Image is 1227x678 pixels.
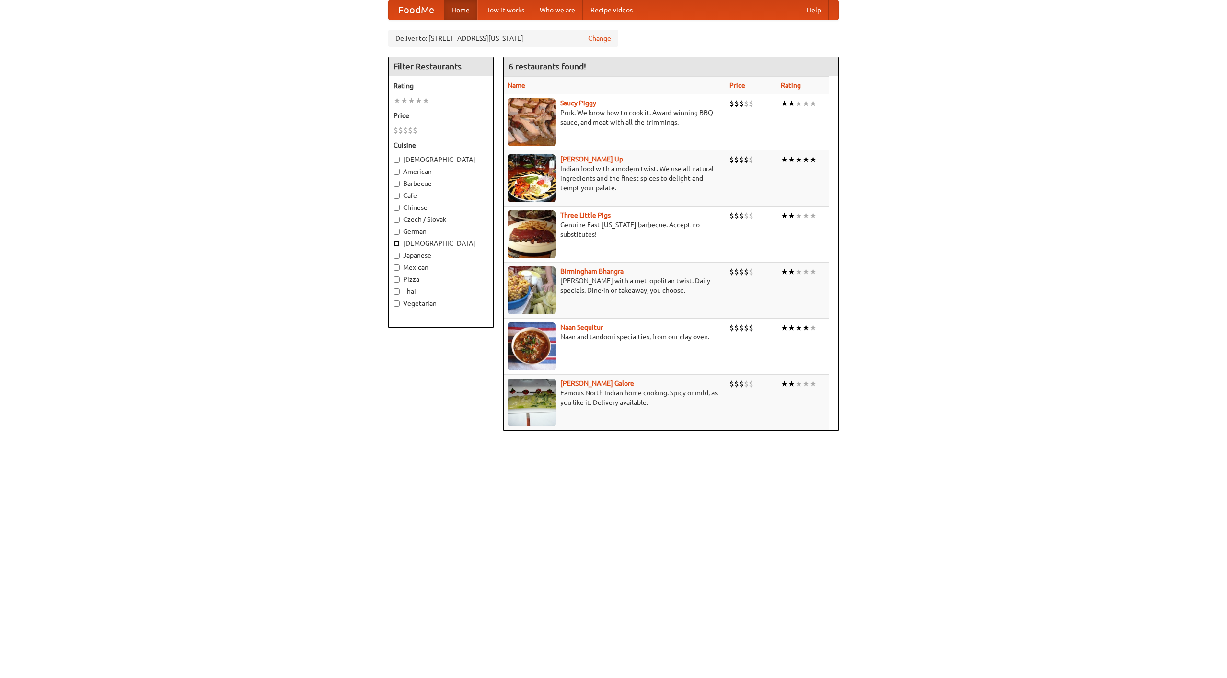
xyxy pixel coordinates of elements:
[394,227,488,236] label: German
[394,205,400,211] input: Chinese
[508,108,722,127] p: Pork. We know how to cook it. Award-winning BBQ sauce, and meat with all the trimmings.
[394,300,400,307] input: Vegetarian
[802,322,810,333] li: ★
[394,95,401,106] li: ★
[795,154,802,165] li: ★
[394,217,400,223] input: Czech / Slovak
[802,266,810,277] li: ★
[477,0,532,20] a: How it works
[729,322,734,333] li: $
[588,34,611,43] a: Change
[444,0,477,20] a: Home
[394,241,400,247] input: [DEMOGRAPHIC_DATA]
[788,154,795,165] li: ★
[508,332,722,342] p: Naan and tandoori specialties, from our clay oven.
[739,98,744,109] li: $
[781,154,788,165] li: ★
[422,95,429,106] li: ★
[394,81,488,91] h5: Rating
[413,125,417,136] li: $
[394,251,488,260] label: Japanese
[734,379,739,389] li: $
[394,287,488,296] label: Thai
[394,229,400,235] input: German
[734,98,739,109] li: $
[788,98,795,109] li: ★
[744,322,749,333] li: $
[729,98,734,109] li: $
[749,322,753,333] li: $
[729,379,734,389] li: $
[781,379,788,389] li: ★
[388,30,618,47] div: Deliver to: [STREET_ADDRESS][US_STATE]
[729,210,734,221] li: $
[802,98,810,109] li: ★
[389,57,493,76] h4: Filter Restaurants
[508,220,722,239] p: Genuine East [US_STATE] barbecue. Accept no substitutes!
[408,95,415,106] li: ★
[508,266,556,314] img: bhangra.jpg
[781,81,801,89] a: Rating
[795,210,802,221] li: ★
[788,379,795,389] li: ★
[749,379,753,389] li: $
[394,111,488,120] h5: Price
[508,276,722,295] p: [PERSON_NAME] with a metropolitan twist. Daily specials. Dine-in or takeaway, you choose.
[810,210,817,221] li: ★
[508,98,556,146] img: saucy.jpg
[802,379,810,389] li: ★
[744,210,749,221] li: $
[394,203,488,212] label: Chinese
[781,98,788,109] li: ★
[744,154,749,165] li: $
[781,210,788,221] li: ★
[560,155,623,163] a: [PERSON_NAME] Up
[734,210,739,221] li: $
[560,211,611,219] a: Three Little Pigs
[560,379,634,387] a: [PERSON_NAME] Galore
[394,155,488,164] label: [DEMOGRAPHIC_DATA]
[508,322,556,370] img: naansequitur.jpg
[508,154,556,202] img: curryup.jpg
[729,266,734,277] li: $
[394,253,400,259] input: Japanese
[734,154,739,165] li: $
[560,267,624,275] a: Birmingham Bhangra
[394,264,400,271] input: Mexican
[508,379,556,426] img: currygalore.jpg
[394,179,488,188] label: Barbecue
[532,0,583,20] a: Who we are
[802,154,810,165] li: ★
[394,239,488,248] label: [DEMOGRAPHIC_DATA]
[739,210,744,221] li: $
[749,98,753,109] li: $
[394,191,488,200] label: Cafe
[810,266,817,277] li: ★
[560,99,596,107] a: Saucy Piggy
[795,379,802,389] li: ★
[734,322,739,333] li: $
[749,210,753,221] li: $
[795,98,802,109] li: ★
[739,154,744,165] li: $
[810,154,817,165] li: ★
[508,164,722,193] p: Indian food with a modern twist. We use all-natural ingredients and the finest spices to delight ...
[795,322,802,333] li: ★
[749,154,753,165] li: $
[415,95,422,106] li: ★
[744,266,749,277] li: $
[560,323,603,331] b: Naan Sequitur
[394,275,488,284] label: Pizza
[508,388,722,407] p: Famous North Indian home cooking. Spicy or mild, as you like it. Delivery available.
[394,181,400,187] input: Barbecue
[795,266,802,277] li: ★
[394,193,400,199] input: Cafe
[394,288,400,295] input: Thai
[734,266,739,277] li: $
[739,379,744,389] li: $
[744,379,749,389] li: $
[810,322,817,333] li: ★
[583,0,640,20] a: Recipe videos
